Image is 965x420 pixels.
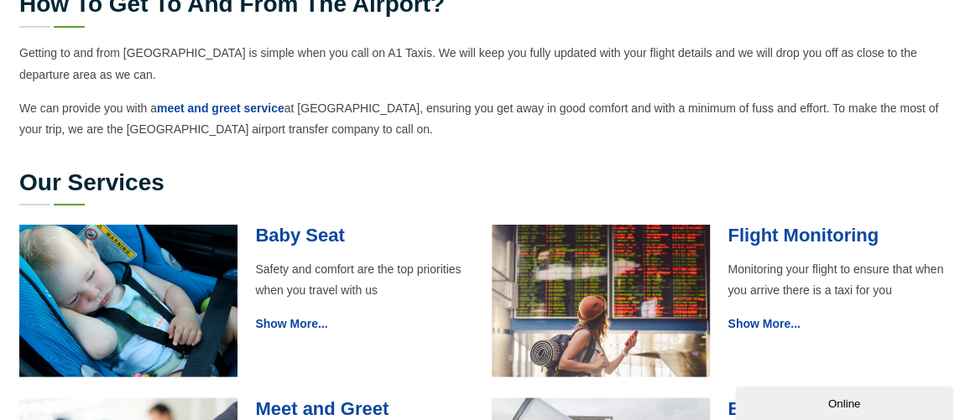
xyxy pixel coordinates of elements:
[255,397,389,418] a: Meet and Greet
[19,224,237,376] img: Baby Seat
[735,383,957,420] iframe: chat widget
[492,224,710,376] img: Flight Monitoring
[19,43,946,85] p: Getting to and from [GEOGRAPHIC_DATA] is simple when you call on A1 Taxis. We will keep you fully...
[728,397,864,418] a: Business Class
[728,224,879,245] a: Flight Monitoring
[19,97,946,139] p: We can provide you with a at [GEOGRAPHIC_DATA], ensuring you get away in good comfort and with a ...
[728,316,800,329] a: Show More...
[255,316,327,329] a: Show More...
[255,224,344,245] a: Baby Seat
[728,258,946,300] p: Monitoring your flight to ensure that when you arrive there is a taxi for you
[157,101,284,114] a: meet and greet service
[19,170,946,194] h2: Our Services
[255,258,473,300] p: Safety and comfort are the top priorities when you travel with us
